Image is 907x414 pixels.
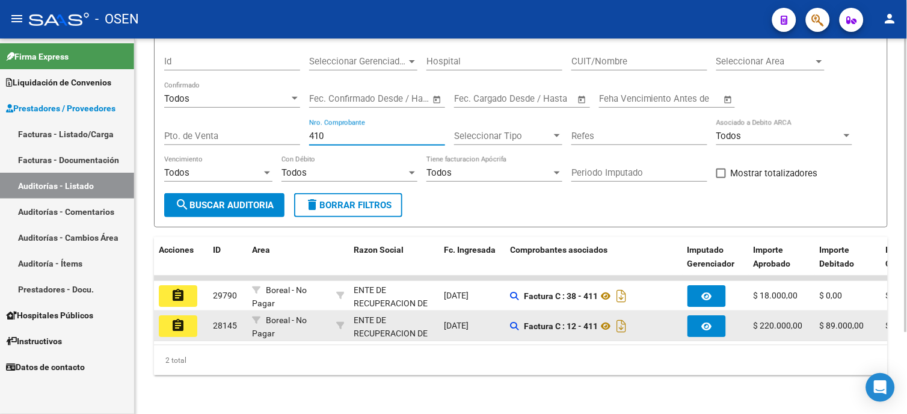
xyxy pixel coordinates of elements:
span: Mostrar totalizadores [731,166,818,181]
mat-icon: search [175,197,189,212]
span: [DATE] [444,321,469,330]
span: Instructivos [6,335,62,348]
span: 29790 [213,291,237,300]
mat-icon: assignment [171,318,185,333]
datatable-header-cell: Razon Social [349,237,439,290]
input: Start date [309,93,348,104]
input: End date [504,93,562,104]
input: End date [359,93,417,104]
div: ENTE DE RECUPERACION DE FONDOS PARA EL FORTALECIMIENTO DEL SISTEMA DE SALUD DE MENDOZA (REFORSAL)... [354,314,434,409]
input: Start date [454,93,493,104]
i: Descargar documento [613,286,629,306]
span: Datos de contacto [6,360,85,374]
span: Todos [716,131,742,141]
span: Liquidación de Convenios [6,76,111,89]
span: - OSEN [95,6,139,32]
span: Buscar Auditoria [175,200,274,211]
mat-icon: assignment [171,288,185,303]
button: Buscar Auditoria [164,193,284,217]
span: Fc. Ingresada [444,245,496,255]
span: $ 89.000,00 [820,321,864,330]
button: Open calendar [576,93,589,107]
div: - 30718615700 [354,283,434,309]
button: Open calendar [722,93,736,107]
span: Importe Debitado [820,245,855,268]
span: Razon Social [354,245,404,255]
span: [DATE] [444,291,469,300]
div: - 30718615700 [354,314,434,339]
datatable-header-cell: Acciones [154,237,208,290]
span: Seleccionar Area [716,56,814,67]
button: Borrar Filtros [294,193,402,217]
mat-icon: person [883,11,897,26]
datatable-header-cell: Comprobantes asociados [505,237,683,290]
span: Hospitales Públicos [6,309,93,322]
span: Todos [164,167,189,178]
span: Todos [426,167,452,178]
span: Seleccionar Tipo [454,131,552,141]
span: ID [213,245,221,255]
span: 28145 [213,321,237,330]
datatable-header-cell: Imputado Gerenciador [683,237,749,290]
span: Boreal - No Pagar [252,315,307,339]
strong: Factura C : 38 - 411 [524,291,598,301]
span: Todos [281,167,307,178]
strong: Factura C : 12 - 411 [524,321,598,331]
span: Importe Aprobado [754,245,791,268]
button: Open calendar [431,93,444,107]
datatable-header-cell: Importe Aprobado [749,237,815,290]
datatable-header-cell: Importe Debitado [815,237,881,290]
datatable-header-cell: Area [247,237,331,290]
span: Comprobantes asociados [510,245,607,255]
div: 2 total [154,345,888,375]
span: Boreal - No Pagar [252,285,307,309]
span: Imputado Gerenciador [687,245,735,268]
span: $ 0,00 [820,291,843,300]
div: Open Intercom Messenger [866,373,895,402]
i: Descargar documento [613,317,629,336]
span: Prestadores / Proveedores [6,102,115,115]
div: ENTE DE RECUPERACION DE FONDOS PARA EL FORTALECIMIENTO DEL SISTEMA DE SALUD DE MENDOZA (REFORSAL)... [354,283,434,379]
datatable-header-cell: Fc. Ingresada [439,237,505,290]
span: $ 220.000,00 [754,321,803,330]
datatable-header-cell: ID [208,237,247,290]
mat-icon: menu [10,11,24,26]
span: Acciones [159,245,194,255]
span: Area [252,245,270,255]
mat-icon: delete [305,197,319,212]
span: Firma Express [6,50,69,63]
span: Todos [164,93,189,104]
span: $ 18.000,00 [754,291,798,300]
span: Seleccionar Gerenciador [309,56,407,67]
span: Borrar Filtros [305,200,392,211]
